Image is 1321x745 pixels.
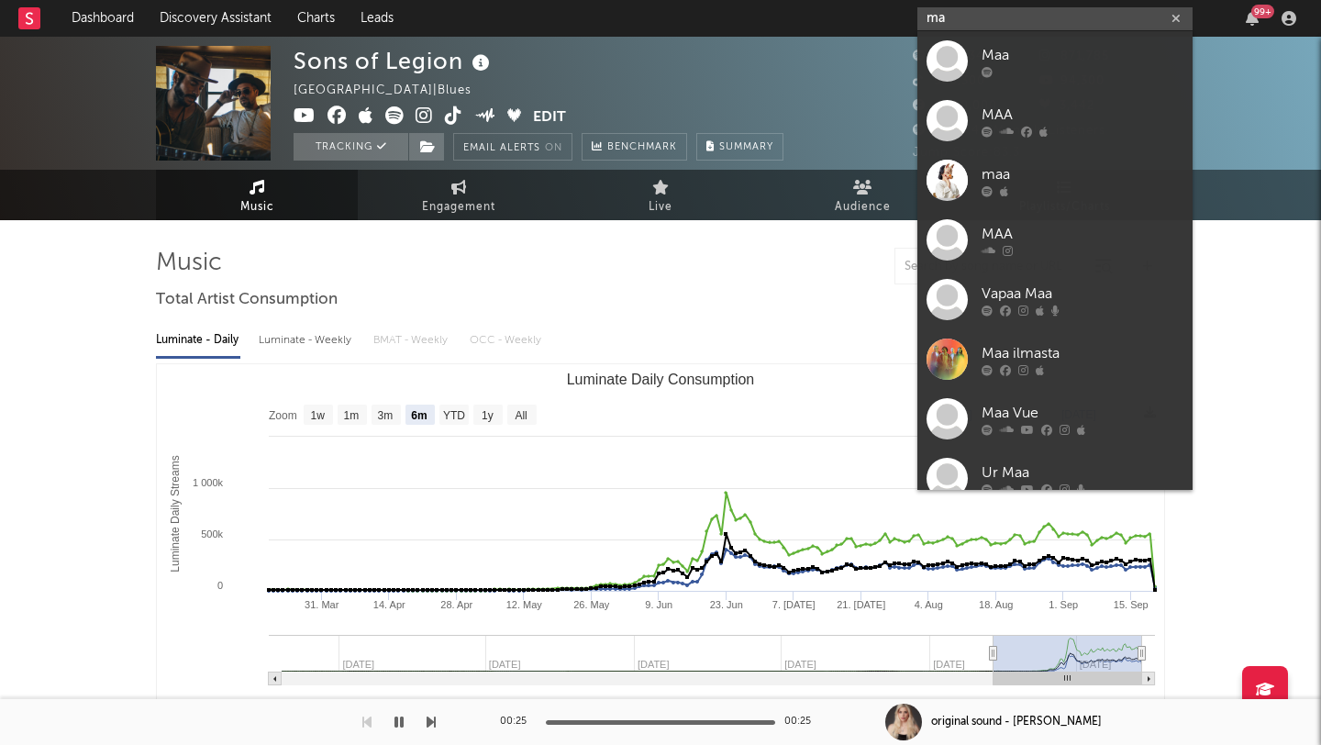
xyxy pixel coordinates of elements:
text: 18. Aug [979,599,1013,610]
text: 0 [217,580,223,591]
a: Music [156,170,358,220]
text: 14. Apr [373,599,405,610]
text: 1. Sep [1049,599,1078,610]
text: 4. Aug [915,599,943,610]
text: 21. [DATE] [837,599,885,610]
div: Luminate - Daily [156,325,240,356]
span: 248,534 [913,50,984,62]
button: 99+ [1246,11,1259,26]
span: 568,300 [913,75,985,87]
text: 26. May [573,599,610,610]
svg: Luminate Daily Consumption [157,364,1164,731]
text: 31. Mar [305,599,339,610]
a: Vapaa Maa [917,270,1193,329]
div: Maa ilmasta [982,342,1183,364]
text: 7. [DATE] [772,599,816,610]
text: 23. Jun [710,599,743,610]
a: Engagement [358,170,560,220]
a: MAA [917,91,1193,150]
button: Edit [533,106,566,129]
text: Luminate Daily Consumption [567,372,755,387]
button: Tracking [294,133,408,161]
text: 15. Sep [1114,599,1149,610]
span: Benchmark [607,137,677,159]
text: 1 000k [193,477,224,488]
button: Email AlertsOn [453,133,572,161]
input: Search for artists [917,7,1193,30]
span: Live [649,196,672,218]
a: Benchmark [582,133,687,161]
div: 00:25 [784,711,821,733]
div: MAA [982,104,1183,126]
text: 1m [344,409,360,422]
text: 9. Jun [645,599,672,610]
text: 500k [201,528,223,539]
text: All [515,409,527,422]
div: Vapaa Maa [982,283,1183,305]
a: Ur Maa [917,449,1193,508]
span: Engagement [422,196,495,218]
a: Maa Vue [917,389,1193,449]
text: 1y [482,409,494,422]
div: 99 + [1251,5,1274,18]
div: 00:25 [500,711,537,733]
div: [GEOGRAPHIC_DATA] | Blues [294,80,493,102]
a: Maa ilmasta [917,329,1193,389]
text: 12. May [506,599,543,610]
text: 28. Apr [440,599,472,610]
span: 1,746,413 Monthly Listeners [913,125,1105,137]
div: maa [982,163,1183,185]
a: Audience [761,170,963,220]
span: Music [240,196,274,218]
a: maa [917,150,1193,210]
a: MAA [917,210,1193,270]
text: 1w [311,409,326,422]
span: Audience [835,196,891,218]
div: Maa [982,44,1183,66]
span: Total Artist Consumption [156,289,338,311]
div: Ur Maa [982,461,1183,484]
text: Zoom [269,409,297,422]
text: YTD [443,409,465,422]
div: Maa Vue [982,402,1183,424]
div: Sons of Legion [294,46,494,76]
span: Summary [719,142,773,152]
div: original sound - [PERSON_NAME] [931,714,1102,730]
span: 1,400,000 [913,100,997,112]
input: Search by song name or URL [895,260,1089,274]
button: Summary [696,133,783,161]
text: 6m [411,409,427,422]
em: On [545,143,562,153]
a: Live [560,170,761,220]
div: MAA [982,223,1183,245]
text: Luminate Daily Streams [169,455,182,572]
a: Maa [917,31,1193,91]
span: Jump Score: 83.3 [913,147,1020,159]
text: 3m [378,409,394,422]
div: Luminate - Weekly [259,325,355,356]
